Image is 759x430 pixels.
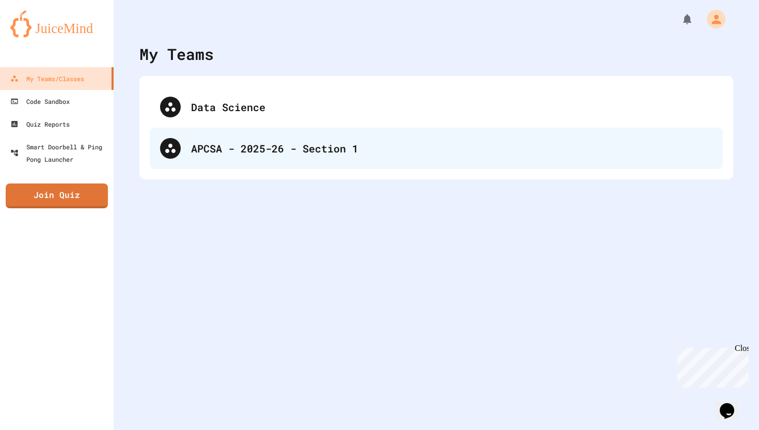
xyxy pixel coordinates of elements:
div: Smart Doorbell & Ping Pong Launcher [10,141,109,165]
div: Data Science [191,99,713,115]
div: My Notifications [662,10,696,28]
div: My Teams/Classes [10,72,84,85]
div: Quiz Reports [10,118,70,130]
div: APCSA - 2025-26 - Section 1 [191,141,713,156]
div: APCSA - 2025-26 - Section 1 [150,128,723,169]
div: Code Sandbox [10,95,70,108]
iframe: chat widget [673,344,749,388]
div: My Teams [139,42,214,66]
a: Join Quiz [6,183,108,208]
img: logo-orange.svg [10,10,103,37]
div: Chat with us now!Close [4,4,71,66]
div: My Account [696,7,728,31]
iframe: chat widget [716,389,749,420]
div: Data Science [150,86,723,128]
